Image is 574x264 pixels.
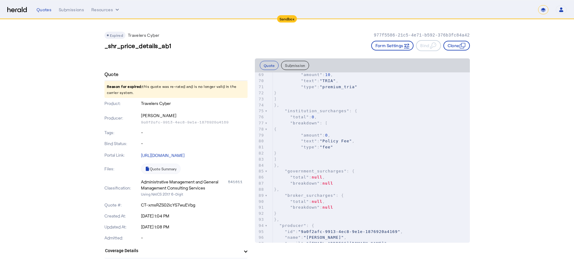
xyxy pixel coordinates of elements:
[255,234,265,241] div: 96
[274,91,277,95] span: }
[104,224,140,230] p: Updated At:
[255,199,265,205] div: 90
[274,127,277,131] span: {
[255,162,265,168] div: 84
[59,7,84,13] div: Submissions
[416,40,441,51] button: Bind
[141,111,248,120] p: [PERSON_NAME]
[255,193,265,199] div: 89
[274,235,347,240] span: : ,
[274,97,277,101] span: ]
[7,7,27,13] img: Herald Logo
[255,204,265,210] div: 91
[312,115,315,119] span: 0
[104,130,140,136] p: Tags:
[274,217,280,222] span: },
[274,85,357,89] span: :
[141,235,248,241] p: -
[298,229,400,234] span: "9a0f2afc-9913-4ec8-9e1e-1876920a4169"
[290,115,309,119] span: "total"
[274,78,339,83] span: : ,
[255,120,265,126] div: 77
[141,153,185,158] a: [URL][DOMAIN_NAME]
[255,223,265,229] div: 94
[274,115,317,119] span: : ,
[255,156,265,162] div: 83
[325,133,328,137] span: 0
[443,41,470,50] button: Clone
[274,163,280,168] span: },
[255,108,265,114] div: 75
[274,151,277,155] span: }
[104,41,171,50] h3: _shr_price_details_ab1
[104,166,140,172] p: Files:
[141,141,248,147] p: -
[274,175,325,179] span: : ,
[322,205,333,210] span: null
[255,174,265,180] div: 86
[255,144,265,150] div: 81
[141,120,248,125] p: 9a0f2afc-9913-4ec8-9e1e-1876920a4169
[290,181,320,186] span: "breakdown"
[104,152,140,158] p: Portal Link:
[274,223,315,228] span: : {
[285,241,304,246] span: "email"
[274,193,344,198] span: : {
[274,72,333,77] span: : ,
[290,199,309,204] span: "total"
[301,145,317,149] span: "type"
[255,180,265,186] div: 87
[301,133,322,137] span: "amount"
[322,181,333,186] span: null
[301,78,317,83] span: "text"
[104,202,140,208] p: Quote #:
[255,210,265,217] div: 92
[320,85,357,89] span: "premium_tria"
[274,109,357,113] span: : {
[312,175,322,179] span: null
[104,115,140,121] p: Producer:
[37,7,51,13] div: Quotes
[141,224,248,230] p: [DATE] 1:08 PM
[255,78,265,84] div: 70
[274,241,390,246] span: : ,
[277,15,297,23] div: Sandbox
[281,61,309,70] button: Submission
[141,202,248,208] p: CT-xmsRZS02icYS7wuEVbg
[285,235,301,240] span: "name"
[280,223,306,228] span: "producer"
[312,199,322,204] span: null
[255,150,265,156] div: 82
[91,7,120,13] button: Resources dropdown menu
[255,241,265,247] div: 97
[255,138,265,144] div: 80
[274,181,333,186] span: :
[285,169,347,173] span: "government_surcharges"
[255,126,265,132] div: 78
[255,84,265,90] div: 71
[274,157,277,162] span: ]
[255,72,470,243] herald-code-block: quote
[274,121,328,125] span: : [
[260,61,279,70] button: Quote
[290,175,309,179] span: "total"
[141,191,248,197] p: Using NAICS 2017 6-Digit
[141,179,227,191] div: Administrative Management and General Management Consulting Services
[255,102,265,108] div: 74
[141,130,248,136] p: -
[104,243,248,258] mat-expansion-panel-header: Coverage Details
[290,121,320,125] span: "breakdown"
[274,187,280,192] span: },
[104,100,140,106] p: Product:
[228,179,248,191] div: 541611
[255,72,265,78] div: 69
[255,168,265,174] div: 85
[274,133,330,137] span: : ,
[274,139,355,143] span: : ,
[104,81,248,98] p: this quote was re-rated and is no longer valid in the carrier system.
[255,96,265,102] div: 73
[274,229,403,234] span: : ,
[301,72,322,77] span: "amount"
[274,211,277,216] span: }
[141,213,248,219] p: [DATE] 1:04 PM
